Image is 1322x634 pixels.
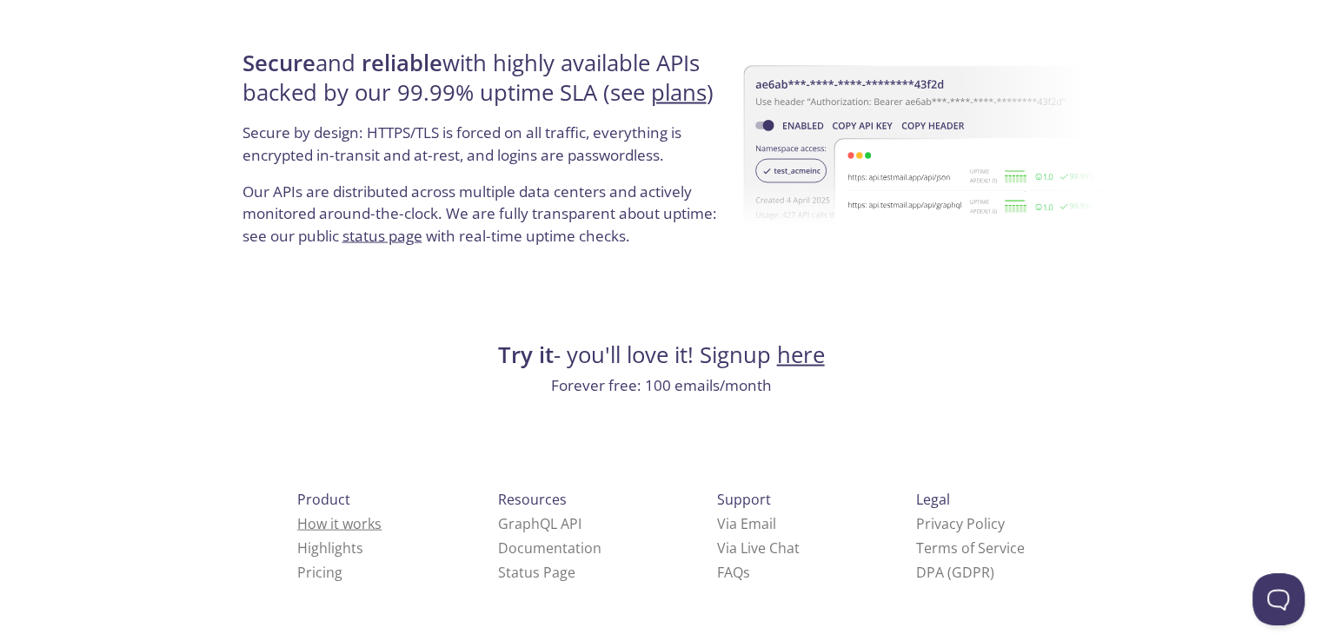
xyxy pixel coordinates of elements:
[498,340,554,370] strong: Try it
[242,49,727,122] h4: and with highly available APIs backed by our 99.99% uptime SLA (see )
[237,340,1086,370] h4: - you'll love it! Signup
[743,563,750,582] span: s
[717,563,750,582] a: FAQ
[651,77,707,108] a: plans
[237,374,1086,397] p: Forever free: 100 emails/month
[916,514,1005,533] a: Privacy Policy
[717,490,771,509] span: Support
[916,563,994,582] a: DPA (GDPR)
[717,514,776,533] a: Via Email
[297,563,342,582] a: Pricing
[916,490,950,509] span: Legal
[362,48,442,78] strong: reliable
[242,48,316,78] strong: Secure
[242,122,727,180] p: Secure by design: HTTPS/TLS is forced on all traffic, everything is encrypted in-transit and at-r...
[498,514,581,533] a: GraphQL API
[297,514,382,533] a: How it works
[498,490,567,509] span: Resources
[777,340,825,370] a: here
[717,538,800,558] a: Via Live Chat
[498,538,601,558] a: Documentation
[1252,573,1305,625] iframe: Help Scout Beacon - Open
[498,563,575,582] a: Status Page
[916,538,1025,558] a: Terms of Service
[297,538,363,558] a: Highlights
[297,490,350,509] span: Product
[743,11,1101,290] img: uptime
[242,181,727,261] p: Our APIs are distributed across multiple data centers and actively monitored around-the-clock. We...
[342,226,422,246] a: status page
